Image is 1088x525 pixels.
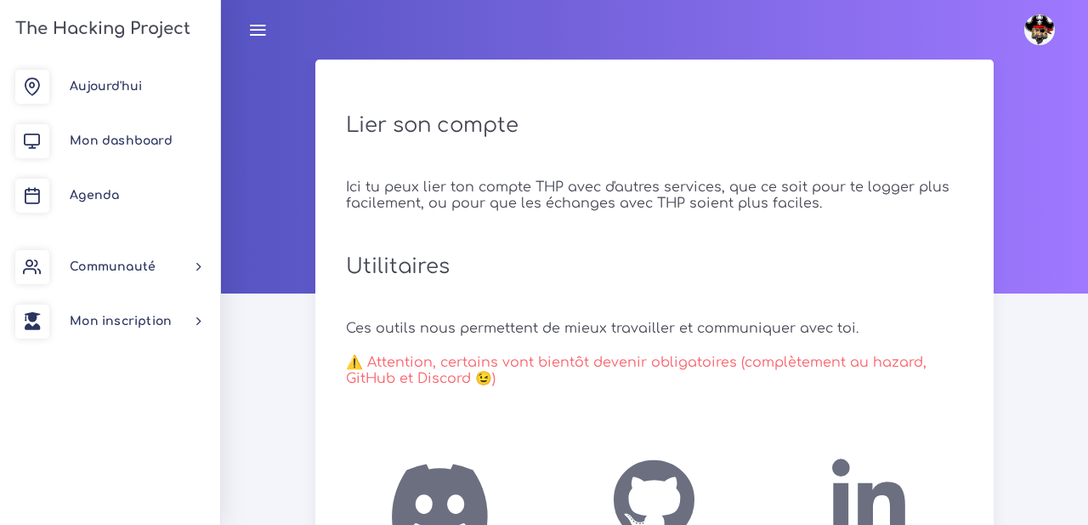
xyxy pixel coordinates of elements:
h2: Utilitaires [346,219,964,315]
h5: ⚠️ Attention, certains vont bientôt devenir obligatoires (complètement au hazard, GitHub et Disco... [346,343,964,399]
img: avatar [1024,14,1055,45]
span: Agenda [70,189,119,202]
h5: Ces outils nous permettent de mieux travailler et communiquer avec toi. [346,321,964,337]
span: Communauté [70,260,156,273]
span: Mon dashboard [70,134,173,147]
h2: Lier son compte [346,113,964,138]
span: Mon inscription [70,315,172,328]
h3: The Hacking Project [10,20,190,38]
h5: Ici tu peux lier ton compte THP avec d'autres services, que ce soit pour te logger plus facilemen... [346,180,964,212]
span: Aujourd'hui [70,80,142,93]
